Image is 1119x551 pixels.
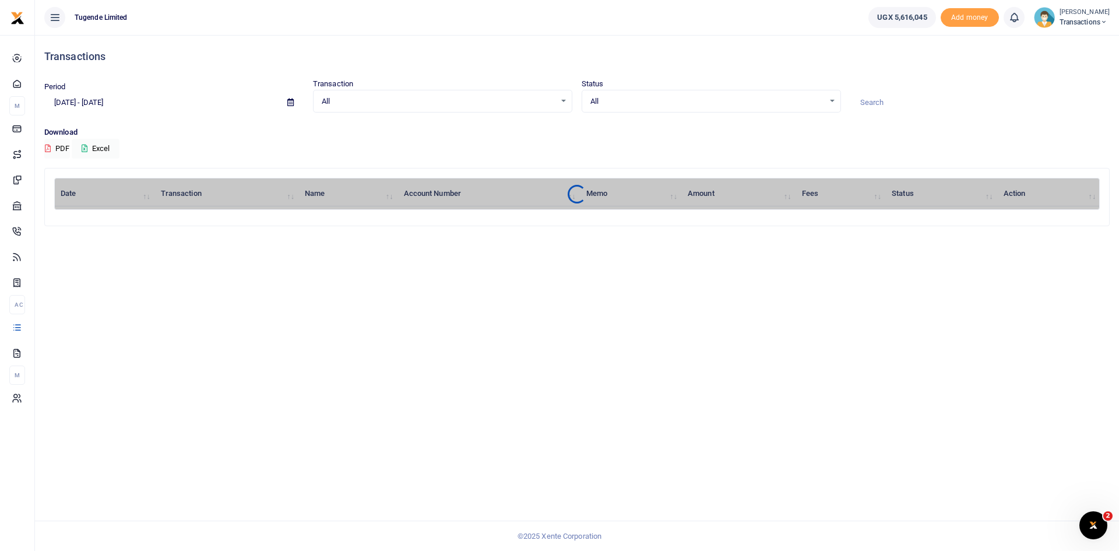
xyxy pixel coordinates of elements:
[1034,7,1055,28] img: profile-user
[590,96,824,107] span: All
[1060,17,1110,27] span: Transactions
[44,127,1110,139] p: Download
[850,93,1110,113] input: Search
[44,139,70,159] button: PDF
[941,8,999,27] li: Toup your wallet
[9,96,25,115] li: M
[313,78,353,90] label: Transaction
[70,12,132,23] span: Tugende Limited
[44,93,278,113] input: select period
[10,11,24,25] img: logo-small
[1060,8,1110,17] small: [PERSON_NAME]
[1034,7,1110,28] a: profile-user [PERSON_NAME] Transactions
[582,78,604,90] label: Status
[44,81,66,93] label: Period
[9,295,25,314] li: Ac
[864,7,940,28] li: Wallet ballance
[877,12,927,23] span: UGX 5,616,045
[72,139,119,159] button: Excel
[868,7,935,28] a: UGX 5,616,045
[1103,511,1113,521] span: 2
[10,13,24,22] a: logo-small logo-large logo-large
[44,50,1110,63] h4: Transactions
[1079,511,1107,539] iframe: Intercom live chat
[322,96,555,107] span: All
[9,366,25,385] li: M
[941,12,999,21] a: Add money
[941,8,999,27] span: Add money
